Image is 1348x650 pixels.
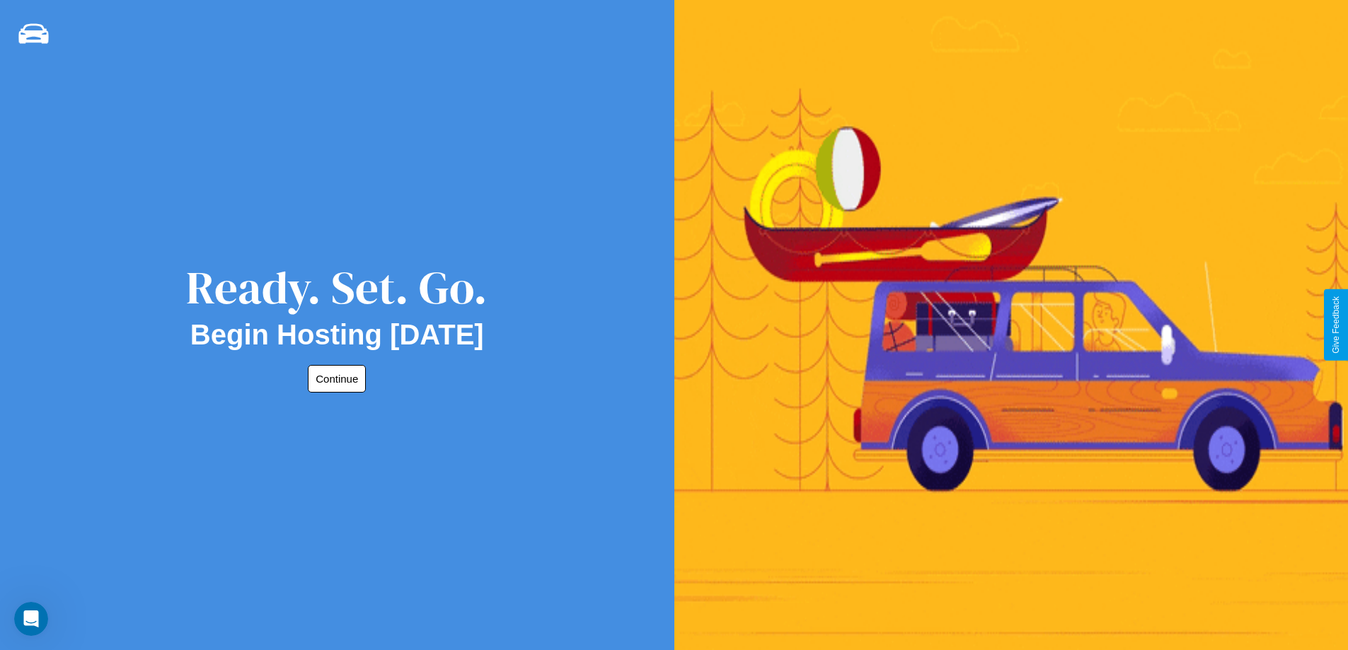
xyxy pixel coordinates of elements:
[190,319,484,351] h2: Begin Hosting [DATE]
[186,256,488,319] div: Ready. Set. Go.
[14,602,48,636] iframe: Intercom live chat
[1331,296,1341,354] div: Give Feedback
[308,365,366,393] button: Continue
